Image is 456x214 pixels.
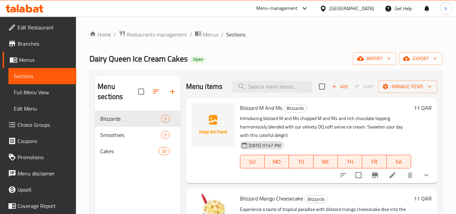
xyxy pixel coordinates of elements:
[365,157,384,167] span: FR
[95,143,180,159] div: Cakes33
[114,30,116,39] li: /
[8,68,76,84] a: Sections
[8,100,76,117] a: Edit Menu
[267,157,286,167] span: MO
[331,83,349,91] span: Add
[256,4,298,13] div: Menu-management
[18,169,71,177] span: Menu disclaimer
[367,167,383,183] button: Branch-specific-item
[190,55,206,64] div: Open
[362,155,386,168] button: FR
[159,148,169,154] span: 33
[402,167,418,183] button: delete
[445,5,447,12] span: h
[414,103,432,113] h6: 11 QAR
[100,115,161,123] span: Blizzards
[358,54,391,63] span: import
[240,103,282,113] span: Blizzard M And Ms
[119,30,187,39] a: Restaurants management
[226,30,245,39] span: Sections
[18,137,71,145] span: Coupons
[186,81,223,92] h2: Menu items
[161,131,169,139] div: items
[95,108,180,162] nav: Menu sections
[127,30,187,39] span: Restaurants management
[18,186,71,194] span: Upsell
[203,30,218,39] span: Menus
[314,155,338,168] button: WE
[3,117,76,133] a: Choice Groups
[243,157,262,167] span: SU
[240,193,303,204] span: Blizzard Mango Cheesecake
[18,121,71,129] span: Choice Groups
[148,84,164,100] span: Sort sections
[390,157,408,167] span: SA
[3,35,76,52] a: Branches
[338,155,362,168] button: TH
[14,88,71,96] span: Full Menu View
[8,84,76,100] a: Full Menu View
[284,104,307,113] div: Blizzards
[195,30,218,39] a: Menus
[341,157,359,167] span: TH
[284,104,306,112] span: Blizzards
[3,19,76,35] a: Edit Restaurant
[14,72,71,80] span: Sections
[315,79,329,94] span: Select section
[95,127,180,143] div: Smoothies0
[422,171,430,179] svg: Show Choices
[351,81,378,92] span: Select section first
[159,147,169,155] div: items
[240,155,265,168] button: SU
[3,165,76,182] a: Menu disclaimer
[292,157,311,167] span: TU
[329,81,351,92] button: Add
[316,157,335,167] span: WE
[221,30,223,39] li: /
[100,147,159,155] span: Cakes
[232,81,312,93] input: search
[289,155,313,168] button: TU
[240,114,411,140] p: Introducing blizzard M and Ms chopped M and Ms and rich chocolate topping harmoniously blended wi...
[329,81,351,92] span: Add item
[351,168,366,182] span: Select to update
[161,132,169,138] span: 0
[388,171,397,179] a: Edit menu item
[190,56,206,62] span: Open
[161,115,169,123] div: items
[95,111,180,127] div: Blizzards3
[3,182,76,198] a: Upsell
[89,30,111,39] a: Home
[399,52,442,65] button: export
[18,23,71,31] span: Edit Restaurant
[418,167,434,183] button: show more
[414,194,432,203] h6: 11 QAR
[3,149,76,165] a: Promotions
[353,52,396,65] button: import
[18,40,71,48] span: Branches
[265,155,289,168] button: MO
[18,153,71,161] span: Promotions
[246,142,284,149] span: [DATE] 07:47 PM
[304,195,328,203] div: Blizzards
[164,84,181,100] button: Add section
[404,54,437,63] span: export
[161,116,169,122] span: 3
[100,131,161,139] span: Smoothies
[190,30,192,39] li: /
[98,81,138,102] h2: Menu sections
[19,56,71,64] span: Menus
[329,5,374,12] div: [GEOGRAPHIC_DATA]
[89,30,442,39] nav: breadcrumb
[387,155,411,168] button: SA
[3,198,76,214] a: Coverage Report
[383,82,432,91] span: Manage items
[335,167,351,183] button: sort-choices
[305,195,327,203] span: Blizzards
[134,85,148,99] span: Select all sections
[3,133,76,149] a: Coupons
[89,51,188,66] span: Dairy Queen Ice Cream Cakes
